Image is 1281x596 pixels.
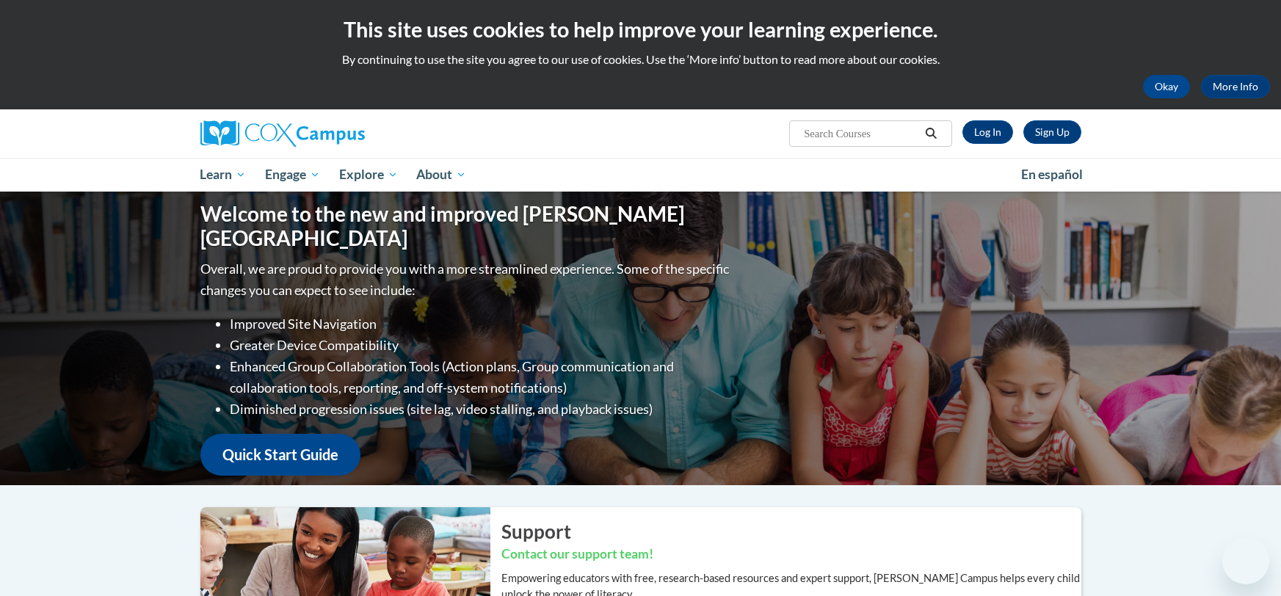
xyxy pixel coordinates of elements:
div: Main menu [178,158,1103,192]
h2: Support [501,518,1081,545]
a: Quick Start Guide [200,434,360,476]
a: More Info [1201,75,1270,98]
a: Register [1023,120,1081,144]
li: Improved Site Navigation [230,313,733,335]
span: En español [1021,167,1083,182]
img: Cox Campus [200,120,365,147]
a: Explore [330,158,407,192]
a: En español [1012,159,1092,190]
h2: This site uses cookies to help improve your learning experience. [11,15,1270,44]
span: Explore [339,166,398,183]
span: About [416,166,466,183]
button: Search [920,125,942,142]
p: By continuing to use the site you agree to our use of cookies. Use the ‘More info’ button to read... [11,51,1270,68]
li: Diminished progression issues (site lag, video stalling, and playback issues) [230,399,733,420]
iframe: Button to launch messaging window [1222,537,1269,584]
a: About [407,158,476,192]
p: Overall, we are proud to provide you with a more streamlined experience. Some of the specific cha... [200,258,733,301]
h3: Contact our support team! [501,545,1081,564]
input: Search Courses [802,125,920,142]
a: Cox Campus [200,120,479,147]
a: Engage [255,158,330,192]
span: Engage [265,166,320,183]
a: Learn [191,158,256,192]
a: Log In [962,120,1013,144]
h1: Welcome to the new and improved [PERSON_NAME][GEOGRAPHIC_DATA] [200,202,733,251]
span: Learn [200,166,246,183]
li: Greater Device Compatibility [230,335,733,356]
button: Okay [1143,75,1190,98]
li: Enhanced Group Collaboration Tools (Action plans, Group communication and collaboration tools, re... [230,356,733,399]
